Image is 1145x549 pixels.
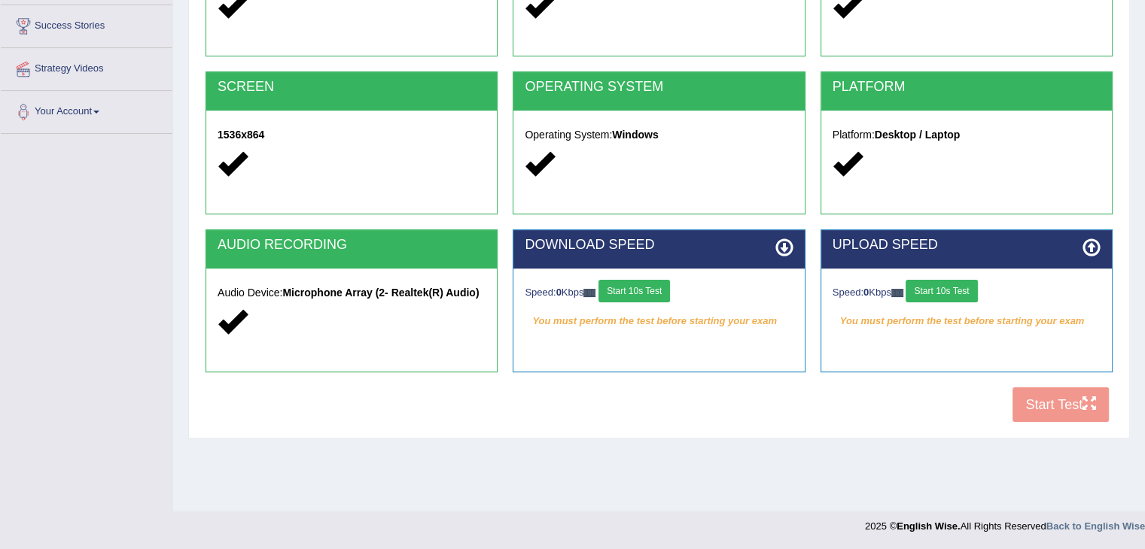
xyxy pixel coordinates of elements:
[525,129,793,141] h5: Operating System:
[525,280,793,306] div: Speed: Kbps
[833,280,1101,306] div: Speed: Kbps
[906,280,977,302] button: Start 10s Test
[218,80,486,95] h2: SCREEN
[863,287,869,298] strong: 0
[612,129,658,141] strong: Windows
[1,5,172,43] a: Success Stories
[525,310,793,332] em: You must perform the test before starting your exam
[833,129,1101,141] h5: Platform:
[598,280,670,302] button: Start 10s Test
[218,238,486,253] h2: AUDIO RECORDING
[218,129,264,141] strong: 1536x864
[525,80,793,95] h2: OPERATING SYSTEM
[833,238,1101,253] h2: UPLOAD SPEED
[282,287,479,299] strong: Microphone Array (2- Realtek(R) Audio)
[218,287,486,299] h5: Audio Device:
[875,129,961,141] strong: Desktop / Laptop
[833,80,1101,95] h2: PLATFORM
[525,238,793,253] h2: DOWNLOAD SPEED
[897,520,960,532] strong: English Wise.
[583,289,595,297] img: ajax-loader-fb-connection.gif
[891,289,903,297] img: ajax-loader-fb-connection.gif
[556,287,562,298] strong: 0
[865,511,1145,533] div: 2025 © All Rights Reserved
[833,310,1101,332] em: You must perform the test before starting your exam
[1,48,172,86] a: Strategy Videos
[1046,520,1145,532] a: Back to English Wise
[1,91,172,129] a: Your Account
